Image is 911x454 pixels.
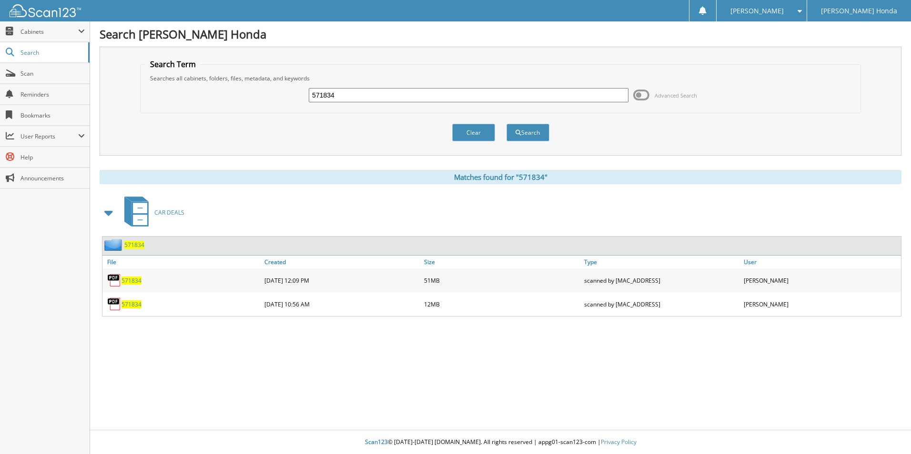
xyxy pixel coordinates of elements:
div: Searches all cabinets, folders, files, metadata, and keywords [145,74,856,82]
h1: Search [PERSON_NAME] Honda [100,26,901,42]
a: File [102,256,262,268]
a: 571834 [121,300,142,308]
div: 51MB [422,271,581,290]
a: Privacy Policy [601,438,637,446]
div: [PERSON_NAME] [741,271,901,290]
span: User Reports [20,132,78,140]
span: Search [20,49,83,57]
legend: Search Term [145,59,201,69]
img: PDF.png [107,273,121,287]
a: Created [262,256,422,268]
div: © [DATE]-[DATE] [DOMAIN_NAME]. All rights reserved | appg01-scan123-com | [90,431,911,454]
span: Scan [20,69,85,78]
div: Matches found for "571834" [100,170,901,184]
span: Cabinets [20,28,78,36]
div: 12MB [422,295,581,314]
span: [PERSON_NAME] Honda [821,8,897,14]
span: Advanced Search [655,92,697,99]
a: Type [582,256,741,268]
a: CAR DEALS [119,194,184,231]
a: 571834 [124,241,144,249]
button: Clear [452,124,495,141]
img: scan123-logo-white.svg [10,4,81,17]
span: Reminders [20,90,85,99]
div: scanned by [MAC_ADDRESS] [582,295,741,314]
span: [PERSON_NAME] [730,8,784,14]
span: Bookmarks [20,111,85,119]
div: scanned by [MAC_ADDRESS] [582,271,741,290]
span: Help [20,153,85,161]
span: Scan123 [365,438,388,446]
div: [DATE] 12:09 PM [262,271,422,290]
button: Search [506,124,549,141]
div: [DATE] 10:56 AM [262,295,422,314]
a: 571834 [121,276,142,285]
img: folder2.png [104,239,124,251]
a: User [741,256,901,268]
span: CAR DEALS [154,208,184,217]
a: Size [422,256,581,268]
span: Announcements [20,174,85,182]
iframe: Chat Widget [863,408,911,454]
img: PDF.png [107,297,121,311]
div: [PERSON_NAME] [741,295,901,314]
